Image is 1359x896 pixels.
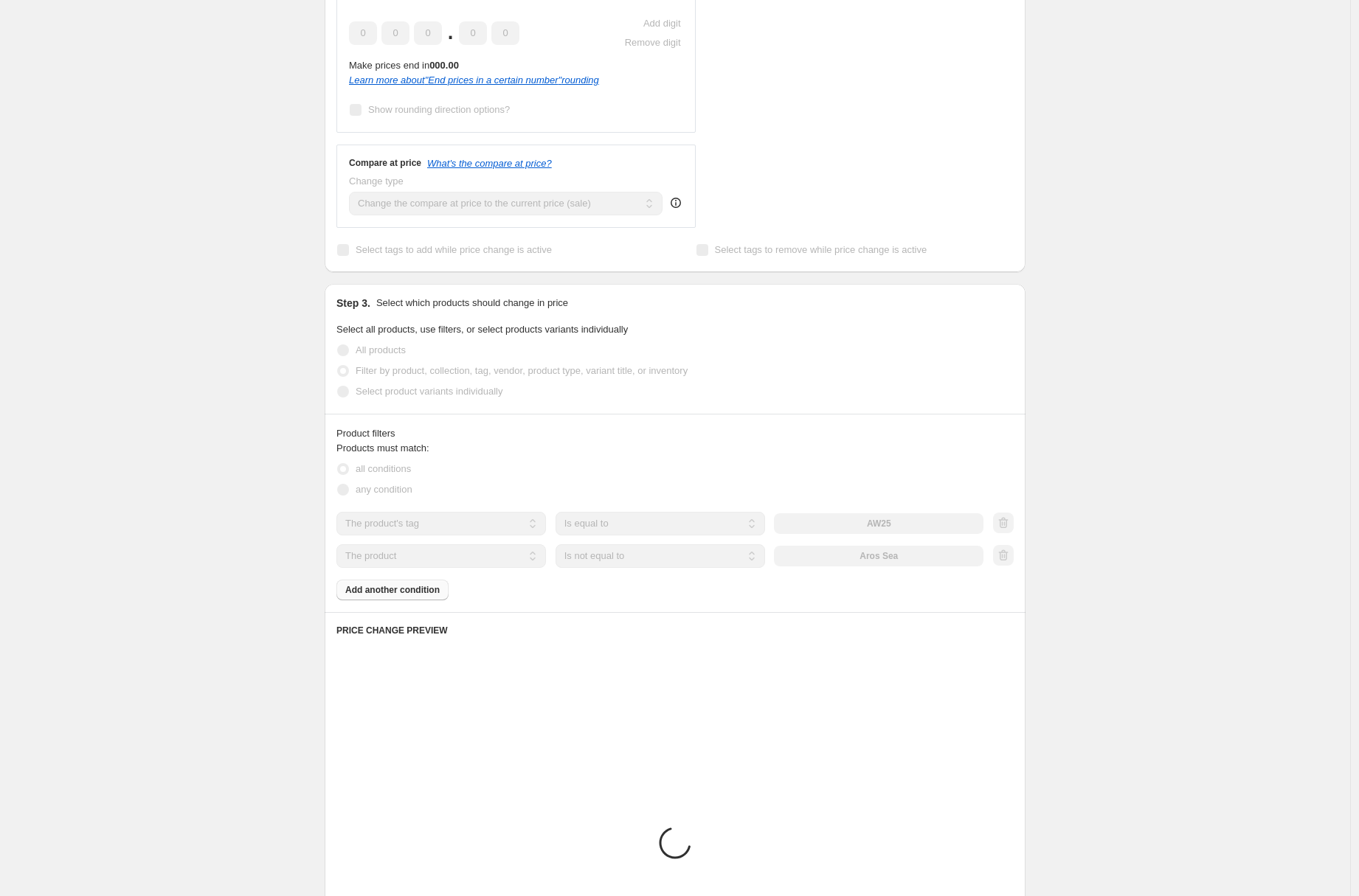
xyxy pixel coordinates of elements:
[368,104,510,115] span: Show rounding direction options?
[715,244,927,255] span: Select tags to remove while price change is active
[336,625,1014,636] h6: PRICE CHANGE PREVIEW
[356,244,552,255] span: Select tags to add while price change is active
[427,158,552,169] button: What's the compare at price?
[429,60,459,71] b: 000.00
[376,296,568,310] p: Select which products should change in price
[349,176,404,187] span: Change type
[336,296,370,310] h2: Step 3.
[446,21,454,45] span: .
[381,21,409,45] input: ﹡
[349,74,599,86] i: Learn more about " End prices in a certain number " rounding
[356,365,688,376] span: Filter by product, collection, tag, vendor, product type, variant title, or inventory
[349,21,377,45] input: ﹡
[349,157,421,169] h3: Compare at price
[491,21,519,45] input: ﹡
[336,442,429,454] span: Products must match:
[356,344,406,355] span: All products
[336,324,628,335] span: Select all products, use filters, or select products variants individually
[668,195,683,210] div: help
[349,74,599,86] a: Learn more about"End prices in a certain number"rounding
[336,426,1014,441] div: Product filters
[356,463,411,474] span: all conditions
[459,21,487,45] input: ﹡
[349,60,459,71] span: Make prices end in
[356,386,502,397] span: Select product variants individually
[356,484,412,495] span: any condition
[414,21,442,45] input: ﹡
